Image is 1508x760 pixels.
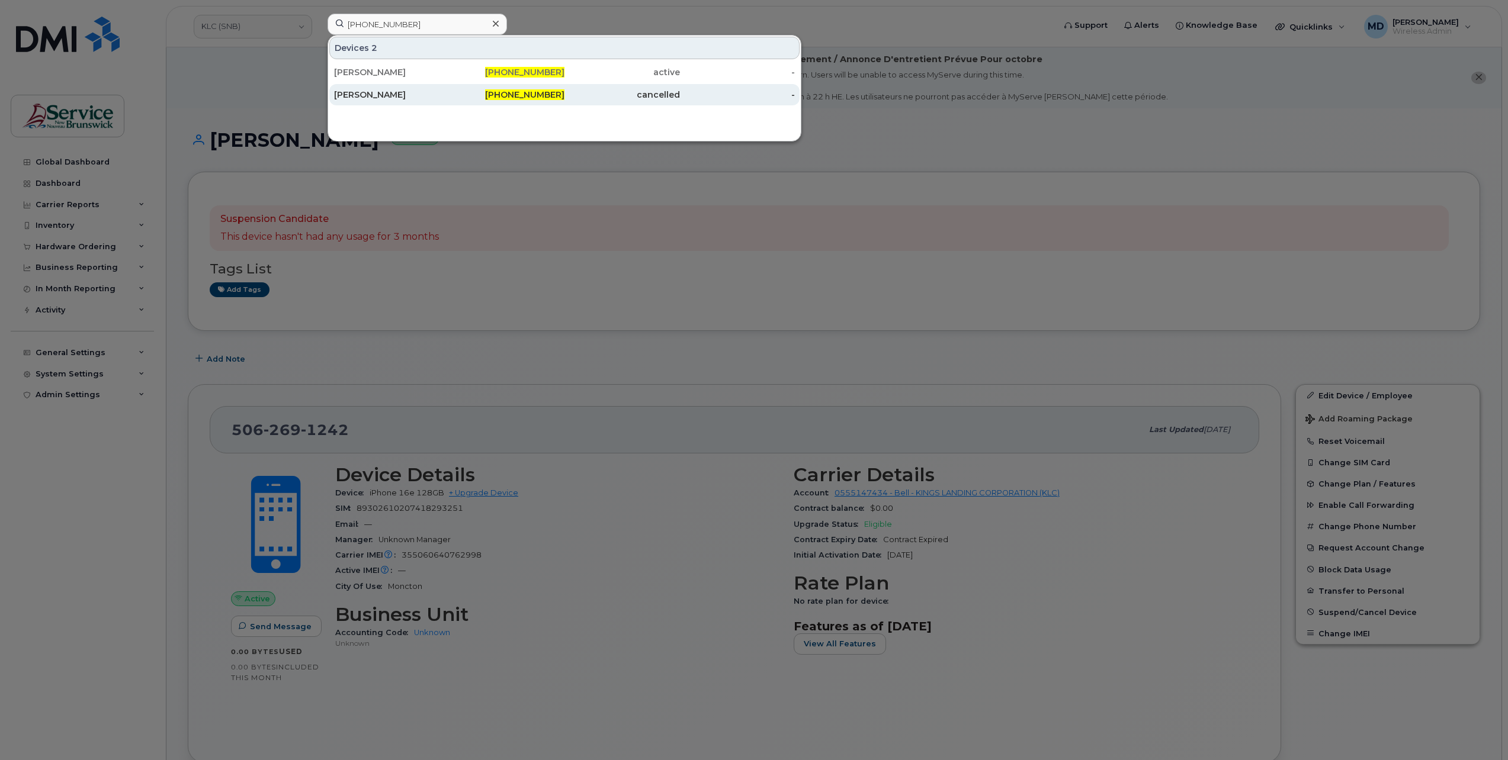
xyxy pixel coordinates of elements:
[485,89,564,100] span: [PHONE_NUMBER]
[329,62,800,83] a: [PERSON_NAME][PHONE_NUMBER]active-
[371,42,377,54] span: 2
[334,66,450,78] div: [PERSON_NAME]
[680,66,795,78] div: -
[485,67,564,78] span: [PHONE_NUMBER]
[680,89,795,101] div: -
[329,37,800,59] div: Devices
[564,89,680,101] div: cancelled
[564,66,680,78] div: active
[334,89,450,101] div: [PERSON_NAME]
[329,84,800,105] a: [PERSON_NAME][PHONE_NUMBER]cancelled-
